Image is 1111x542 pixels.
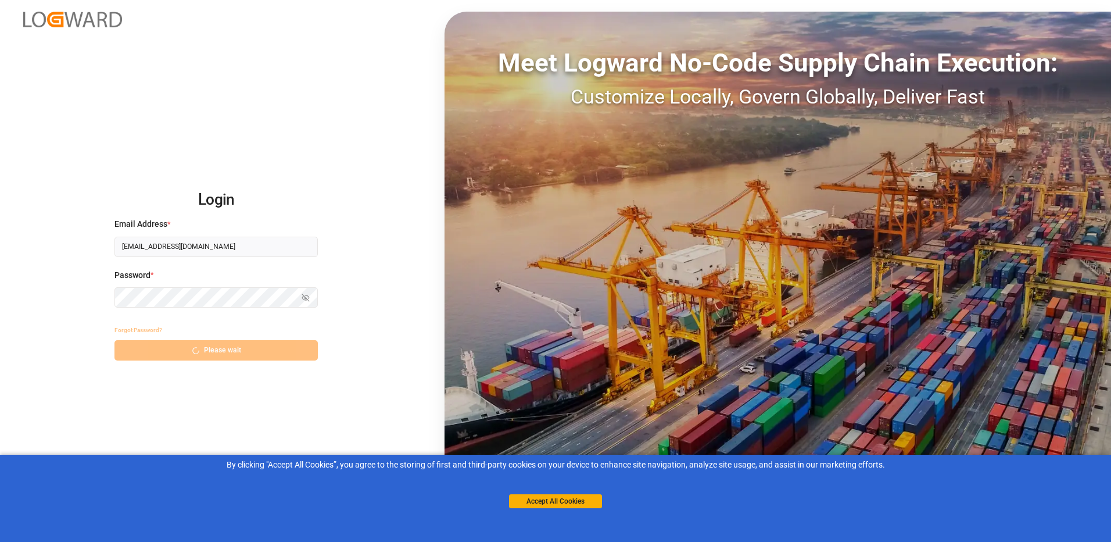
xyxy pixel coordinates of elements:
div: Customize Locally, Govern Globally, Deliver Fast [445,82,1111,112]
div: Meet Logward No-Code Supply Chain Execution: [445,44,1111,82]
span: Password [114,269,150,281]
span: Email Address [114,218,167,230]
button: Accept All Cookies [509,494,602,508]
img: Logward_new_orange.png [23,12,122,27]
input: Enter your email [114,237,318,257]
div: By clicking "Accept All Cookies”, you agree to the storing of first and third-party cookies on yo... [8,459,1103,471]
h2: Login [114,181,318,219]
